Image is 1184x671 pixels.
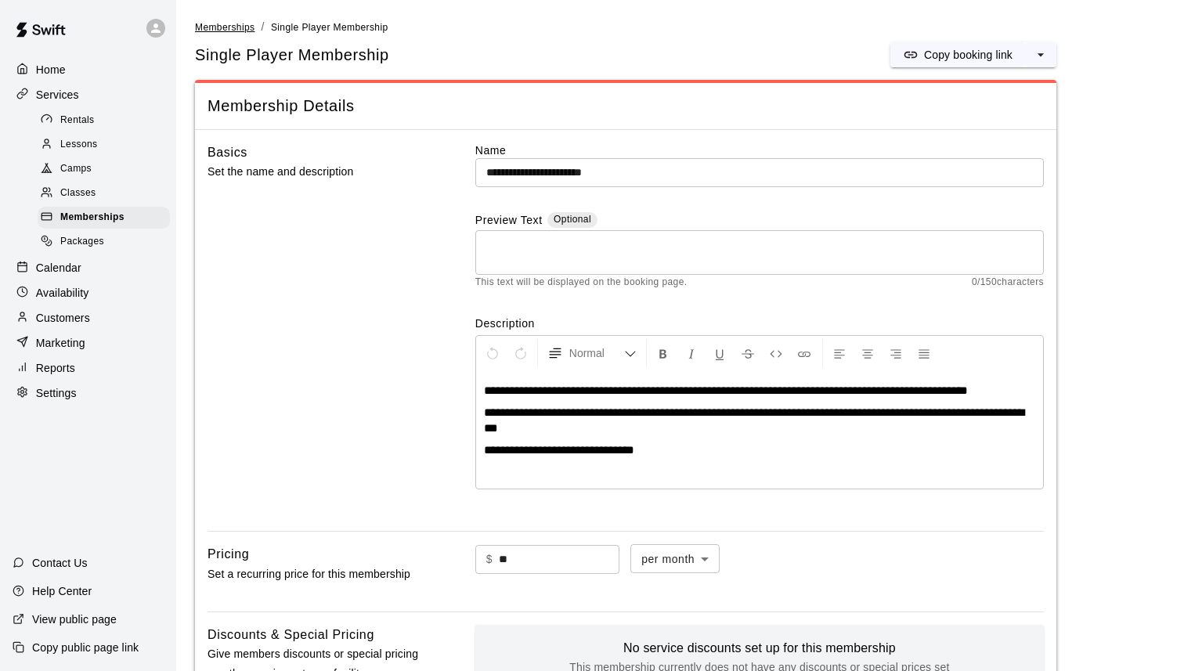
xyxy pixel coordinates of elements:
nav: breadcrumb [195,19,1165,36]
button: select merge strategy [1025,42,1056,67]
span: Single Player Membership [271,22,388,33]
span: Single Player Membership [195,45,389,66]
a: Services [13,83,164,106]
h6: Discounts & Special Pricing [208,625,374,645]
p: Reports [36,360,75,376]
p: $ [486,551,493,568]
a: Lessons [38,132,176,157]
h6: No service discounts set up for this membership [564,637,955,659]
p: Help Center [32,583,92,599]
a: Customers [13,306,164,330]
button: Copy booking link [890,42,1025,67]
a: Rentals [38,108,176,132]
a: Availability [13,281,164,305]
p: Set the name and description [208,162,425,182]
div: Memberships [38,207,170,229]
button: Insert Link [791,339,818,367]
button: Format Italics [678,339,705,367]
button: Format Underline [706,339,733,367]
div: per month [630,544,720,573]
span: Camps [60,161,92,177]
div: split button [890,42,1056,67]
a: Calendar [13,256,164,280]
p: Availability [36,285,89,301]
button: Formatting Options [541,339,643,367]
span: Classes [60,186,96,201]
button: Insert Code [763,339,789,367]
li: / [261,19,264,35]
p: Home [36,62,66,78]
button: Format Bold [650,339,677,367]
a: Packages [38,230,176,254]
span: Memberships [195,22,254,33]
button: Redo [507,339,534,367]
a: Memberships [38,206,176,230]
p: Customers [36,310,90,326]
button: Center Align [854,339,881,367]
p: Copy booking link [924,47,1013,63]
div: Camps [38,158,170,180]
button: Format Strikethrough [735,339,761,367]
span: Packages [60,234,104,250]
div: Packages [38,231,170,253]
p: View public page [32,611,117,627]
a: Reports [13,356,164,380]
p: Contact Us [32,555,88,571]
p: Calendar [36,260,81,276]
p: Services [36,87,79,103]
p: Settings [36,385,77,401]
div: Rentals [38,110,170,132]
span: This text will be displayed on the booking page. [475,275,688,290]
button: Undo [479,339,506,367]
label: Preview Text [475,212,543,230]
button: Left Align [826,339,853,367]
p: Marketing [36,335,85,351]
div: Classes [38,182,170,204]
div: Lessons [38,134,170,156]
label: Description [475,316,1044,331]
span: 0 / 150 characters [972,275,1044,290]
a: Marketing [13,331,164,355]
span: Memberships [60,210,125,225]
button: Justify Align [911,339,937,367]
span: Lessons [60,137,98,153]
p: Set a recurring price for this membership [208,565,425,584]
button: Right Align [883,339,909,367]
span: Normal [569,345,624,361]
h6: Basics [208,142,247,163]
span: Rentals [60,113,95,128]
a: Classes [38,182,176,206]
a: Settings [13,381,164,405]
a: Home [13,58,164,81]
h6: Pricing [208,544,249,565]
span: Membership Details [208,96,1044,117]
a: Camps [38,157,176,182]
label: Name [475,142,1044,158]
span: Optional [554,214,591,225]
a: Memberships [195,20,254,33]
p: Copy public page link [32,640,139,655]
